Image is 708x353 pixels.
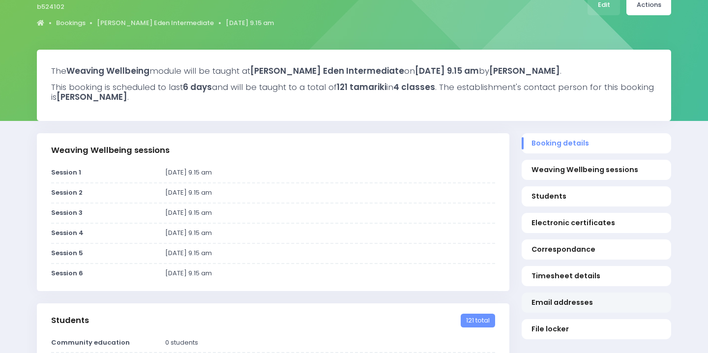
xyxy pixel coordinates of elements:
strong: Session 3 [51,208,83,217]
div: [DATE] 9.15 am [159,268,501,278]
a: Timesheet details [522,266,671,286]
a: File locker [522,319,671,339]
span: Correspondance [531,244,662,255]
a: Electronic certificates [522,213,671,233]
div: 0 students [159,338,501,348]
span: Booking details [531,138,662,148]
strong: [DATE] 9.15 am [415,65,479,77]
strong: Session 4 [51,228,84,237]
strong: Session 2 [51,188,83,197]
span: 121 total [461,314,495,327]
h3: Students [51,316,89,325]
a: Email addresses [522,293,671,313]
div: [DATE] 9.15 am [159,208,501,218]
strong: [PERSON_NAME] [57,91,127,103]
span: Weaving Wellbeing sessions [531,165,662,175]
div: [DATE] 9.15 am [159,248,501,258]
a: Bookings [56,18,86,28]
div: [DATE] 9.15 am [159,228,501,238]
strong: Weaving Wellbeing [66,65,149,77]
strong: [PERSON_NAME] Eden Intermediate [250,65,404,77]
strong: Session 1 [51,168,81,177]
a: [PERSON_NAME] Eden Intermediate [97,18,214,28]
strong: Community education [51,338,130,347]
h3: This booking is scheduled to last and will be taught to a total of in . The establishment's conta... [51,82,657,102]
a: Booking details [522,133,671,153]
div: [DATE] 9.15 am [159,168,501,177]
h3: The module will be taught at on by . [51,66,657,76]
strong: Session 6 [51,268,83,278]
strong: 4 classes [393,81,435,93]
strong: [PERSON_NAME] [489,65,560,77]
span: Students [531,191,662,202]
span: Timesheet details [531,271,662,281]
span: b524102 [37,2,64,12]
a: [DATE] 9.15 am [226,18,274,28]
h3: Weaving Wellbeing sessions [51,146,170,155]
span: File locker [531,324,662,334]
strong: 121 tamariki [337,81,386,93]
strong: 6 days [183,81,212,93]
span: Email addresses [531,297,662,308]
span: Electronic certificates [531,218,662,228]
a: Correspondance [522,239,671,260]
strong: Session 5 [51,248,83,258]
div: [DATE] 9.15 am [159,188,501,198]
a: Students [522,186,671,206]
a: Weaving Wellbeing sessions [522,160,671,180]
